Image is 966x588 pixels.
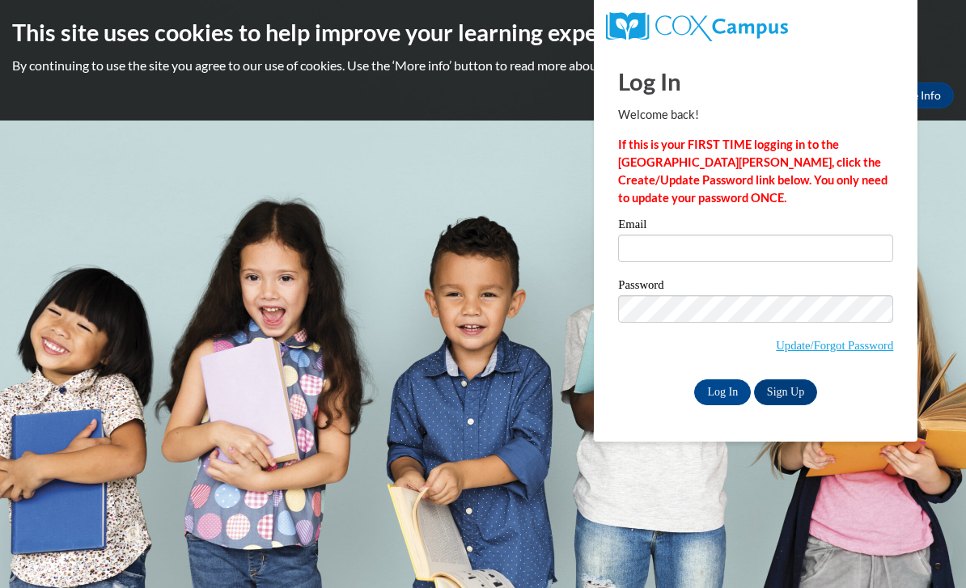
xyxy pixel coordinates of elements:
h1: Log In [618,65,893,98]
input: Log In [694,379,751,405]
strong: If this is your FIRST TIME logging in to the [GEOGRAPHIC_DATA][PERSON_NAME], click the Create/Upd... [618,137,888,205]
img: COX Campus [606,12,787,41]
p: By continuing to use the site you agree to our use of cookies. Use the ‘More info’ button to read... [12,57,954,74]
h2: This site uses cookies to help improve your learning experience. [12,16,954,49]
label: Email [618,218,893,235]
a: Sign Up [754,379,817,405]
label: Password [618,279,893,295]
a: Update/Forgot Password [776,339,893,352]
p: Welcome back! [618,106,893,124]
iframe: Button to launch messaging window [901,523,953,575]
